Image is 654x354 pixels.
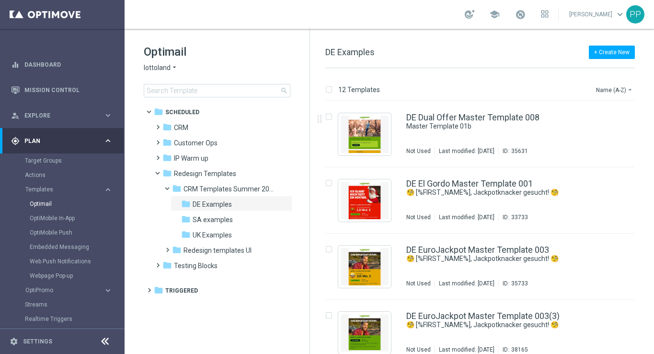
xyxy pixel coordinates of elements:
div: Last modified: [DATE] [435,280,498,287]
div: ID: [498,280,528,287]
img: 33733.jpeg [341,182,389,219]
i: folder [162,122,172,132]
span: search [280,87,288,94]
div: OptiPromo keyboard_arrow_right [25,286,113,294]
div: Not Used [406,213,431,221]
div: Press SPACE to select this row. [316,101,652,167]
a: DE EuroJackpot Master Template 003(3) [406,312,560,320]
div: Not Used [406,280,431,287]
div: OptiPromo [25,283,124,297]
div: Explore [11,111,103,120]
div: Last modified: [DATE] [435,346,498,354]
button: person_search Explore keyboard_arrow_right [11,112,113,119]
button: gps_fixed Plan keyboard_arrow_right [11,137,113,145]
div: Target Groups [25,153,124,168]
span: DE Examples [325,47,375,57]
span: OptiPromo [25,287,94,293]
i: settings [10,337,18,346]
button: Mission Control [11,86,113,94]
a: [PERSON_NAME]keyboard_arrow_down [568,7,626,22]
span: Testing Blocks [174,261,218,270]
i: equalizer [11,60,20,69]
i: folder [154,285,163,295]
i: folder [181,230,191,239]
i: folder [181,214,191,224]
button: equalizer Dashboard [11,61,113,69]
a: Streams [25,301,100,308]
div: ID: [498,147,528,155]
div: Last modified: [DATE] [435,147,498,155]
div: Optimail [30,197,124,211]
a: OptiMobile Push [30,229,100,236]
div: 🧐 [%FIRST_NAME%], Jackpotknacker gesucht! 🧐 [406,254,594,263]
span: keyboard_arrow_down [615,9,625,20]
h1: Optimail [144,44,290,59]
a: DE EuroJackpot Master Template 003 [406,246,549,254]
div: Templates [25,182,124,283]
img: 38165.jpeg [341,314,389,352]
i: keyboard_arrow_right [103,286,113,295]
i: arrow_drop_down [626,86,634,94]
a: Target Groups [25,157,100,165]
div: Streams [25,297,124,312]
div: 35733 [511,280,528,287]
div: PP [626,5,644,24]
div: ID: [498,346,528,354]
button: + Create New [589,46,635,59]
button: Templates keyboard_arrow_right [25,186,113,193]
span: school [489,9,500,20]
span: lottoland [144,63,171,72]
span: Explore [24,113,103,118]
div: Not Used [406,346,431,354]
div: Press SPACE to select this row. [316,167,652,234]
span: Customer Ops [174,139,218,147]
i: folder [172,245,182,255]
i: arrow_drop_down [171,63,178,72]
a: DE Dual Offer Master Template 008 [406,113,539,122]
a: Settings [23,339,52,344]
a: 🧐 [%FIRST_NAME%], Jackpotknacker gesucht! 🧐 [406,320,572,330]
button: Name (A-Z)arrow_drop_down [595,84,635,95]
i: folder [154,107,163,117]
i: person_search [11,111,20,120]
div: Master Template 01b [406,122,594,131]
a: Dashboard [24,52,113,77]
a: Webpage Pop-up [30,272,100,280]
span: CRM [174,123,188,132]
div: OptiPromo [25,287,103,293]
div: Embedded Messaging [30,240,124,254]
a: Mission Control [24,77,113,103]
p: 12 Templates [338,85,380,94]
a: Web Push Notifications [30,258,100,265]
div: Last modified: [DATE] [435,213,498,221]
img: 35733.jpeg [341,248,389,285]
span: DE Examples [193,200,232,209]
span: Scheduled [165,108,199,117]
img: 35631.jpeg [341,116,389,153]
i: folder [172,184,182,193]
div: Templates [25,187,103,192]
div: Dashboard [11,52,113,77]
i: keyboard_arrow_right [103,111,113,120]
span: SA examples [193,215,233,224]
a: Embedded Messaging [30,243,100,251]
div: 🧐 [%FIRST_NAME%], Jackpotknacker gesucht! 🧐 [406,320,594,330]
span: Redesign templates UI [184,246,252,255]
span: Plan [24,138,103,144]
div: 🧐 [%FIRST_NAME%], Jackpotknacker gesucht! 🧐 [406,188,594,197]
span: CRM Templates Summer 2025 [184,185,274,193]
i: keyboard_arrow_right [103,185,113,194]
a: Actions [25,171,100,179]
div: Realtime Triggers [25,312,124,326]
div: Webpage Pop-up [30,269,124,283]
i: folder [162,138,172,147]
div: 38165 [511,346,528,354]
a: Master Template 01b [406,122,572,131]
button: lottoland arrow_drop_down [144,63,178,72]
input: Search Template [144,84,290,97]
